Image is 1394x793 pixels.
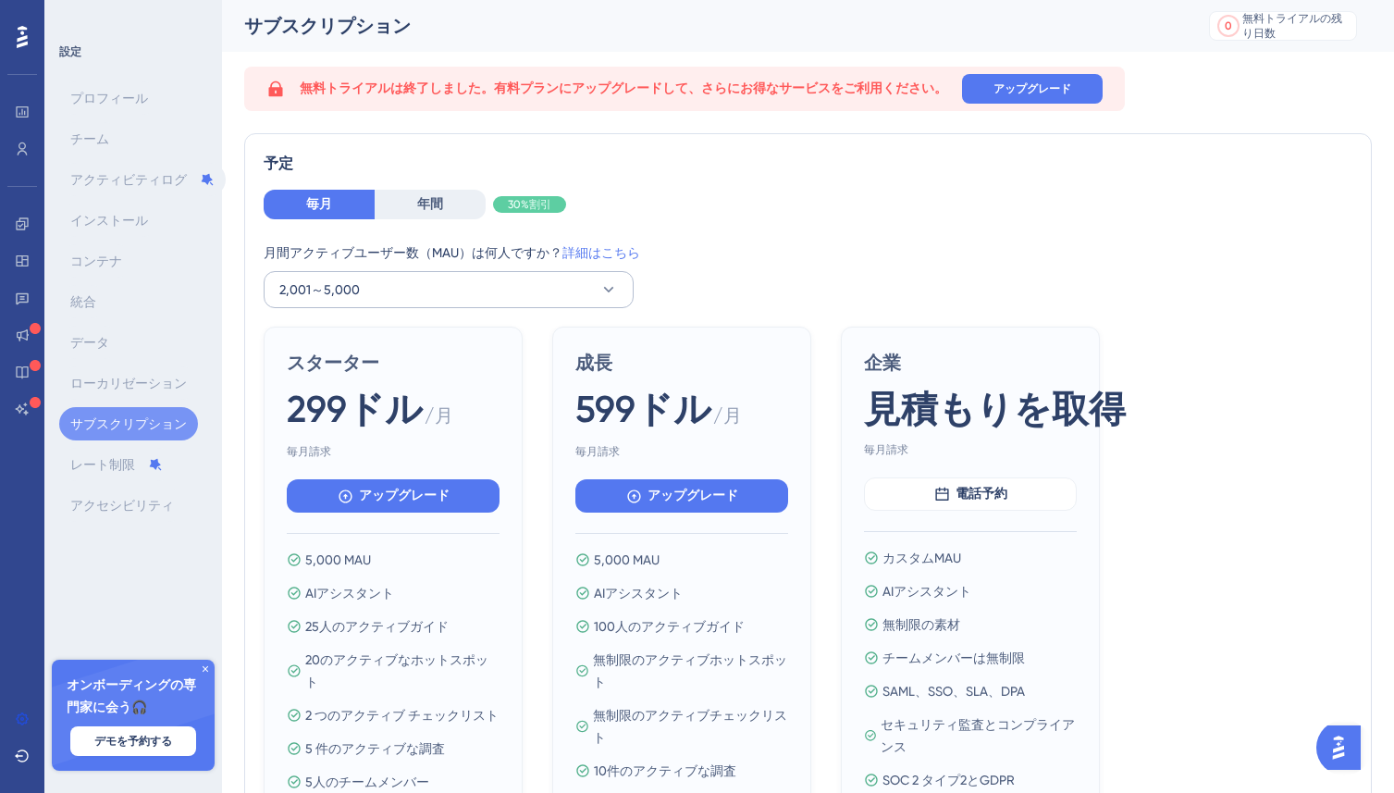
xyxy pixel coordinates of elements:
[287,445,331,458] font: 毎月請求
[723,404,742,427] font: 月
[305,708,499,723] font: 2 つのアクティブ チェックリスト
[594,763,736,778] font: 10件のアクティブな調査
[881,717,1075,754] font: セキュリティ監査とコンプライアンス
[425,404,435,427] font: /
[70,213,148,228] font: インストール
[508,198,551,211] font: 30%割引
[593,708,787,745] font: 無制限のアクティブチェックリスト
[70,457,135,472] font: レート制限
[375,190,486,219] button: 年間
[59,45,81,58] font: 設定
[305,586,394,601] font: AIアシスタント
[70,335,109,350] font: データ
[882,617,960,632] font: 無制限の素材
[59,489,185,522] button: アクセシビリティ
[594,586,683,601] font: AIアシスタント
[864,443,908,456] font: 毎月請求
[962,74,1103,104] button: アップグレード
[882,684,1025,699] font: SAML、SSO、SLA、DPA
[70,294,96,309] font: 統合
[59,285,107,318] button: 統合
[594,619,745,634] font: 100人のアクティブガイド
[70,91,148,105] font: プロフィール
[882,551,961,565] font: カスタムMAU
[594,552,660,567] font: 5,000 MAU
[70,416,187,431] font: サブスクリプション
[59,407,198,440] button: サブスクリプション
[882,651,1025,665] font: チームメンバーは無制限
[1225,19,1232,32] font: 0
[305,741,445,756] font: 5 件のアクティブな調査
[264,190,375,219] button: 毎月
[59,122,120,155] button: チーム
[70,254,122,268] font: コンテナ
[882,773,1015,787] font: SOC 2 タイプ2とGDPR
[244,15,411,37] font: サブスクリプション
[287,387,423,431] font: 299ドル
[67,677,196,715] font: オンボーディングの専門家に会う🎧
[59,366,198,400] button: ローカリゼーション
[417,196,443,212] font: 年間
[59,448,174,481] button: レート制限
[287,352,379,374] font: スターター
[287,479,500,513] button: アップグレード
[435,404,453,427] font: 月
[59,244,133,278] button: コンテナ
[864,352,901,374] font: 企業
[59,326,120,359] button: データ
[575,445,620,458] font: 毎月請求
[593,652,787,689] font: 無制限のアクティブホットスポット
[306,196,332,212] font: 毎月
[305,552,371,567] font: 5,000 MAU
[305,774,429,789] font: 5人のチームメンバー
[575,479,788,513] button: アップグレード
[59,81,159,115] button: プロフィール
[59,163,226,196] button: アクティビティログ
[279,282,360,297] font: 2,001～5,000
[956,486,1007,502] font: 電話予約
[300,81,947,96] font: 無料トライアルは終了しました。有料プランにアップグレードして、さらにお得なサービスをご利用ください。
[1242,12,1342,40] font: 無料トライアルの残り日数
[562,245,640,260] a: 詳細はこちら
[575,387,711,431] font: 599ドル
[70,172,187,187] font: アクティビティログ
[94,735,172,748] font: デモを予約する
[993,82,1071,95] font: アップグレード
[264,271,634,308] button: 2,001～5,000
[70,376,187,390] font: ローカリゼーション
[70,131,109,146] font: チーム
[648,488,738,503] font: アップグレード
[70,726,196,756] button: デモを予約する
[59,204,159,237] button: インストール
[575,352,612,374] font: 成長
[882,584,971,599] font: AIアシスタント
[70,498,174,513] font: アクセシビリティ
[305,652,488,689] font: 20のアクティブなホットスポット
[1316,720,1372,775] iframe: UserGuiding AIアシスタントランチャー
[864,387,1126,431] font: 見積もりを取得
[264,155,293,172] font: 予定
[264,245,562,260] font: 月間アクティブユーザー数（MAU）は何人ですか？
[359,488,450,503] font: アップグレード
[305,619,449,634] font: 25人のアクティブガイド
[713,404,723,427] font: /
[864,477,1077,511] button: 電話予約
